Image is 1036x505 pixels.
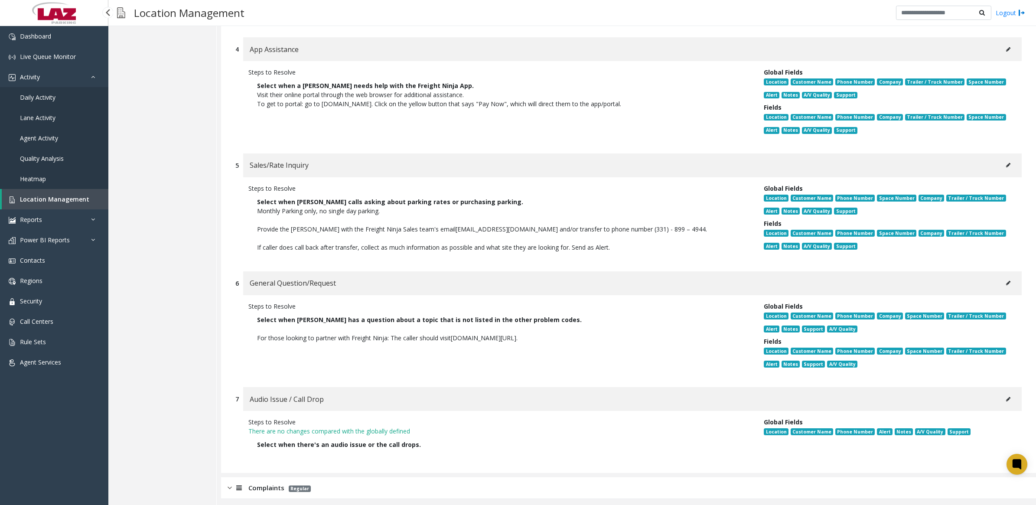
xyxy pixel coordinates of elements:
[20,236,70,244] span: Power BI Reports
[257,440,421,449] span: Select when there's an audio issue or the call drops.
[782,361,800,368] span: Notes
[764,313,788,319] span: Location
[915,428,945,435] span: A/V Quality
[9,278,16,285] img: 'icon'
[20,93,55,101] span: Daily Activity
[782,243,800,250] span: Notes
[257,225,742,234] p: Provide the [PERSON_NAME] with the Freight Ninja Sales team's email
[877,313,902,319] span: Company
[764,68,803,76] span: Global Fields
[764,230,788,237] span: Location
[235,161,239,170] div: 5
[967,78,1006,85] span: Space Number
[877,78,902,85] span: Company
[877,348,902,355] span: Company
[996,8,1025,17] a: Logout
[20,195,89,203] span: Location Management
[764,219,782,228] span: Fields
[948,428,971,435] span: Support
[20,134,58,142] span: Agent Activity
[20,215,42,224] span: Reports
[764,114,788,121] span: Location
[9,196,16,203] img: 'icon'
[835,114,875,121] span: Phone Number
[764,103,782,111] span: Fields
[946,313,1006,319] span: Trailer / Truck Number
[248,483,284,493] span: Complaints
[9,298,16,305] img: 'icon'
[9,359,16,366] img: 'icon'
[827,361,857,368] span: A/V Quality
[250,160,309,171] span: Sales/Rate Inquiry
[791,114,833,121] span: Customer Name
[9,217,16,224] img: 'icon'
[289,485,311,492] span: Regular
[764,418,803,426] span: Global Fields
[919,195,944,202] span: Company
[764,302,803,310] span: Global Fields
[835,78,875,85] span: Phone Number
[257,243,610,251] span: If caller does call back after transfer, collect as much information as possible and what site th...
[1018,8,1025,17] img: logout
[802,92,832,99] span: A/V Quality
[20,114,55,122] span: Lane Activity
[905,78,964,85] span: Trailer / Truck Number
[791,78,833,85] span: Customer Name
[802,208,832,215] span: A/V Quality
[764,326,779,332] span: Alert
[764,127,779,134] span: Alert
[835,313,875,319] span: Phone Number
[791,428,833,435] span: Customer Name
[9,339,16,346] img: 'icon'
[905,348,944,355] span: Space Number
[791,230,833,237] span: Customer Name
[782,92,800,99] span: Notes
[235,394,239,404] div: 7
[764,348,788,355] span: Location
[877,114,902,121] span: Company
[20,277,42,285] span: Regions
[764,208,779,215] span: Alert
[946,230,1006,237] span: Trailer / Truck Number
[764,184,803,192] span: Global Fields
[877,230,916,237] span: Space Number
[835,348,875,355] span: Phone Number
[764,92,779,99] span: Alert
[835,428,875,435] span: Phone Number
[877,428,892,435] span: Alert
[20,73,40,81] span: Activity
[802,361,825,368] span: Support
[250,277,336,289] span: General Question/Request
[248,184,751,193] div: Steps to Resolve
[764,428,788,435] span: Location
[20,175,46,183] span: Heatmap
[235,279,239,288] div: 6
[235,45,239,54] div: 4
[9,319,16,326] img: 'icon'
[9,237,16,244] img: 'icon'
[782,208,800,215] span: Notes
[827,326,857,332] span: A/V Quality
[257,206,742,215] p: Monthly Parking only, no single day parking.
[250,44,299,55] span: App Assistance
[250,394,324,405] span: Audio Issue / Call Drop
[946,195,1006,202] span: Trailer / Truck Number
[248,302,751,311] div: Steps to Resolve
[257,99,742,108] p: To get to portal: go to [DOMAIN_NAME]. Click on the yellow button that says "Pay Now", which will...
[20,317,53,326] span: Call Centers
[257,316,580,324] span: Select when [PERSON_NAME] has a question about a topic that is not listed in the other problem codes
[580,316,582,324] span: .
[782,326,800,332] span: Notes
[919,230,944,237] span: Company
[764,243,779,250] span: Alert
[834,127,857,134] span: Support
[834,243,857,250] span: Support
[20,338,46,346] span: Rule Sets
[764,337,782,345] span: Fields
[130,2,249,23] h3: Location Management
[20,297,42,305] span: Security
[248,427,751,436] p: There are no changes compared with the globally defined
[834,208,857,215] span: Support
[835,195,875,202] span: Phone Number
[20,256,45,264] span: Contacts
